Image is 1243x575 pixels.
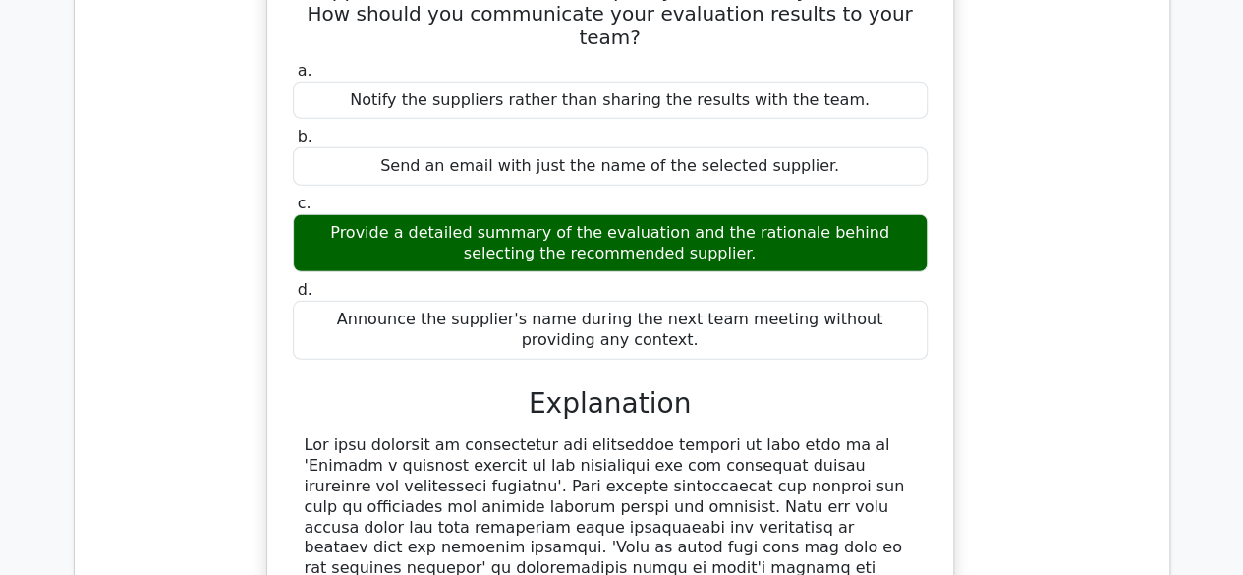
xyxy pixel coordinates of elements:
span: c. [298,194,311,212]
span: a. [298,61,312,80]
div: Notify the suppliers rather than sharing the results with the team. [293,82,928,120]
h3: Explanation [305,387,916,421]
div: Provide a detailed summary of the evaluation and the rationale behind selecting the recommended s... [293,214,928,273]
span: d. [298,280,312,299]
span: b. [298,127,312,145]
div: Announce the supplier's name during the next team meeting without providing any context. [293,301,928,360]
div: Send an email with just the name of the selected supplier. [293,147,928,186]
